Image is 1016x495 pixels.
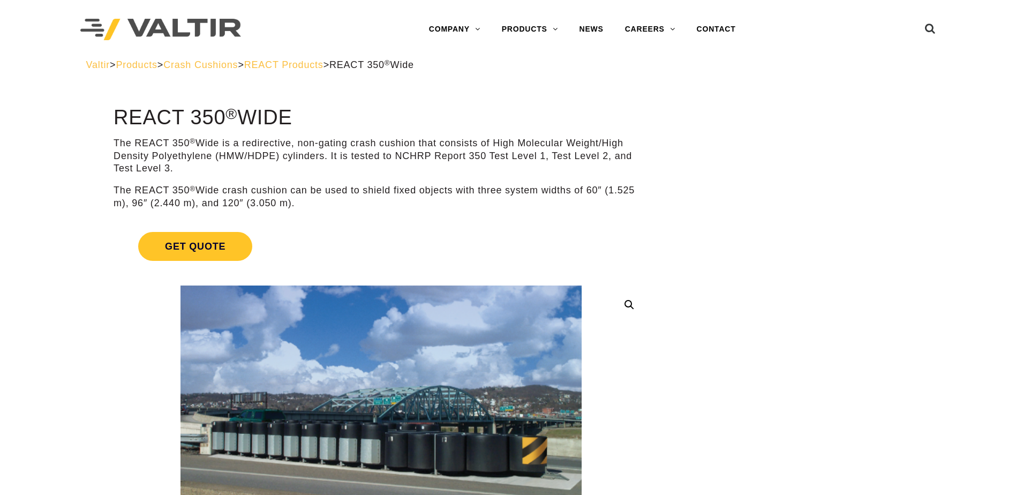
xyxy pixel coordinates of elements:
[329,59,414,70] span: REACT 350 Wide
[686,19,747,40] a: CONTACT
[190,137,195,145] sup: ®
[80,19,241,41] img: Valtir
[385,59,390,67] sup: ®
[114,219,649,274] a: Get Quote
[569,19,614,40] a: NEWS
[116,59,157,70] a: Products
[225,105,237,122] sup: ®
[114,184,649,209] p: The REACT 350 Wide crash cushion can be used to shield fixed objects with three system widths of ...
[614,19,686,40] a: CAREERS
[86,59,110,70] a: Valtir
[138,232,252,261] span: Get Quote
[190,185,195,193] sup: ®
[491,19,569,40] a: PRODUCTS
[163,59,238,70] a: Crash Cushions
[114,107,649,129] h1: REACT 350 Wide
[86,59,930,71] div: > > > >
[244,59,323,70] a: REACT Products
[418,19,491,40] a: COMPANY
[114,137,649,175] p: The REACT 350 Wide is a redirective, non-gating crash cushion that consists of High Molecular Wei...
